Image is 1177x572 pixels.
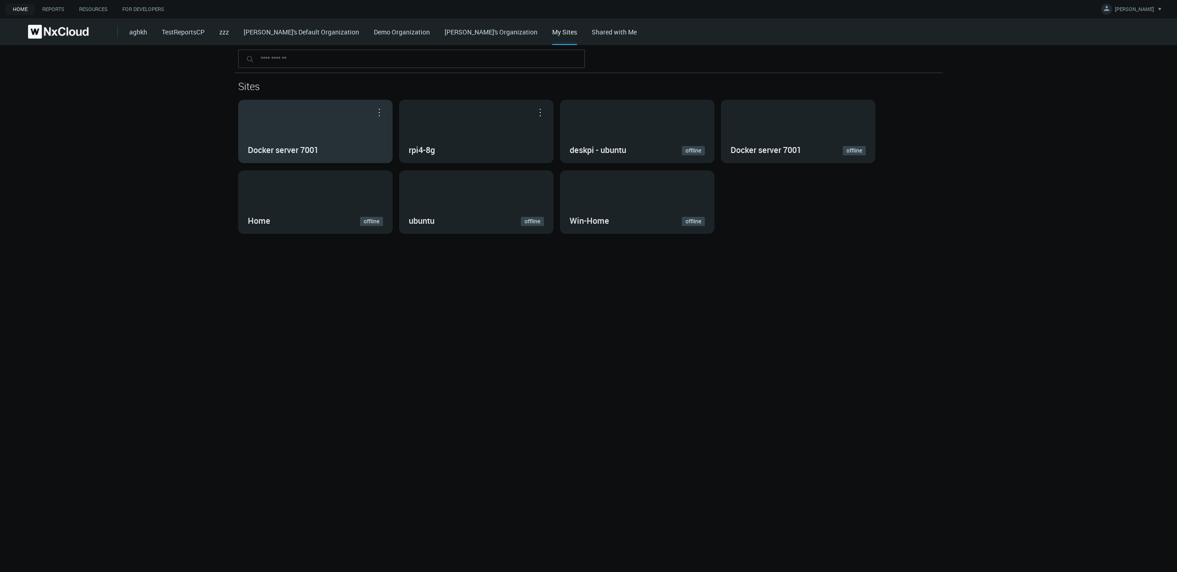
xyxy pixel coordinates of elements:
span: [PERSON_NAME] [1115,6,1154,16]
a: offline [521,217,544,226]
nx-search-highlight: deskpi - ubuntu [570,144,626,155]
a: offline [360,217,383,226]
nx-search-highlight: rpi4-8g [409,144,435,155]
a: Reports [35,4,72,15]
a: aghkh [129,28,147,36]
nx-search-highlight: ubuntu [409,215,434,226]
a: zzz [219,28,229,36]
nx-search-highlight: Win-Home [570,215,609,226]
a: Shared with Me [592,28,637,36]
nx-search-highlight: Home [248,215,270,226]
a: offline [682,146,705,155]
a: Resources [72,4,115,15]
span: Sites [238,79,260,93]
a: For Developers [115,4,171,15]
a: [PERSON_NAME]'s Organization [445,28,537,36]
a: offline [843,146,866,155]
a: Demo Organization [374,28,430,36]
a: offline [682,217,705,226]
a: TestReportsCP [162,28,205,36]
a: [PERSON_NAME]'s Default Organization [244,28,359,36]
nx-search-highlight: Docker server 7001 [731,144,801,155]
div: My Sites [552,27,577,45]
nx-search-highlight: Docker server 7001 [248,144,319,155]
a: Home [6,4,35,15]
img: Nx Cloud logo [28,25,89,39]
